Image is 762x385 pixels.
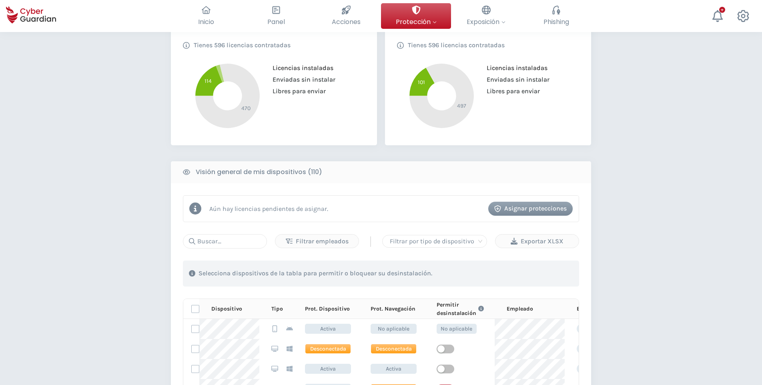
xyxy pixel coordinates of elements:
[396,17,437,27] span: Protección
[211,305,259,313] div: Dispositivo
[381,3,451,29] button: Protección
[305,305,359,313] div: Prot. Dispositivo
[719,7,725,13] div: +
[369,235,372,247] span: |
[267,17,285,27] span: Panel
[196,167,322,177] b: Visión general de mis dispositivos (110)
[521,3,591,29] button: Phishing
[281,237,353,246] div: Filtrar empleados
[267,76,335,83] span: Enviadas sin instalar
[194,41,291,49] p: Tienes 596 licencias contratadas
[271,305,293,313] div: Tipo
[495,234,579,248] button: Exportar XLSX
[305,364,351,374] span: Activa
[577,305,716,313] div: Etiquetas
[305,344,351,354] span: Desconectada
[451,3,521,29] button: Exposición
[198,17,214,27] span: Inicio
[543,17,569,27] span: Phishing
[481,87,540,95] span: Libres para enviar
[507,305,565,313] div: Empleado
[371,305,424,313] div: Prot. Navegación
[476,301,486,317] button: Link to FAQ information
[199,269,432,277] p: Selecciona dispositivos de la tabla para permitir o bloquear su desinstalación.
[501,237,573,246] div: Exportar XLSX
[241,3,311,29] button: Panel
[332,17,361,27] span: Acciones
[371,364,417,374] span: Activa
[275,234,359,248] button: Filtrar empleados
[408,41,505,49] p: Tienes 596 licencias contratadas
[183,234,267,249] input: Buscar...
[311,3,381,29] button: Acciones
[371,324,417,334] span: No aplicable
[209,205,328,213] p: Aún hay licencias pendientes de asignar.
[267,64,333,72] span: Licencias instaladas
[437,324,477,334] span: No aplicable
[171,3,241,29] button: Inicio
[305,324,351,334] span: Activa
[267,87,326,95] span: Libres para enviar
[467,17,505,27] span: Exposición
[488,202,573,216] button: Asignar protecciones
[371,344,417,354] span: Desconectada
[437,301,495,317] div: Permitir desinstalación
[481,64,547,72] span: Licencias instaladas
[494,204,567,213] div: Asignar protecciones
[481,76,549,83] span: Enviadas sin instalar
